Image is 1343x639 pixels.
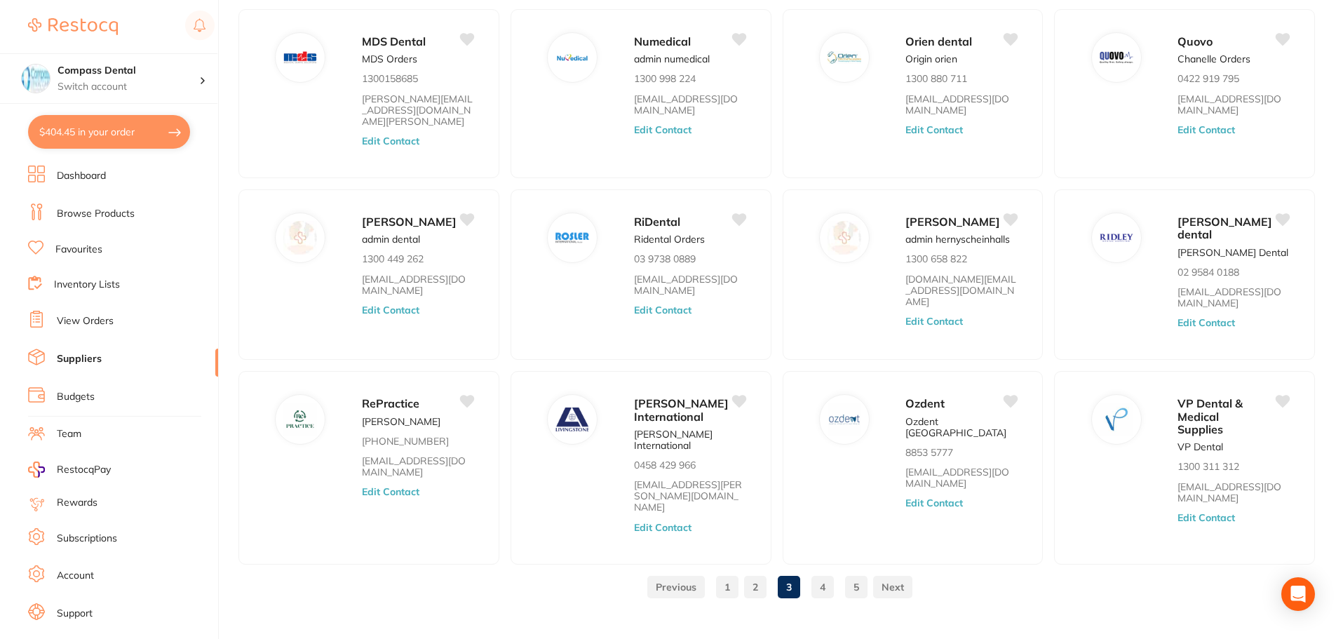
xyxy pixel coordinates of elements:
[22,65,50,93] img: Compass Dental
[905,396,945,410] span: Ozdent
[905,73,967,84] p: 1300 880 711
[905,316,963,327] button: Edit Contact
[716,573,738,601] a: 1
[362,135,419,147] button: Edit Contact
[634,396,729,423] span: [PERSON_NAME] International
[362,93,473,127] a: [PERSON_NAME][EMAIL_ADDRESS][DOMAIN_NAME][PERSON_NAME]
[1177,53,1250,65] p: Chanelle Orders
[1177,317,1235,328] button: Edit Contact
[1177,286,1289,309] a: [EMAIL_ADDRESS][DOMAIN_NAME]
[284,41,318,74] img: MDS Dental
[57,207,135,221] a: Browse Products
[57,532,117,546] a: Subscriptions
[57,463,111,477] span: RestocqPay
[634,34,691,48] span: Numedical
[555,221,589,255] img: RiDental
[1177,512,1235,523] button: Edit Contact
[905,497,963,509] button: Edit Contact
[28,462,45,478] img: RestocqPay
[362,53,417,65] p: MDS Orders
[634,253,696,264] p: 03 9738 0889
[1177,267,1239,278] p: 02 9584 0188
[362,304,419,316] button: Edit Contact
[54,278,120,292] a: Inventory Lists
[362,486,419,497] button: Edit Contact
[634,53,710,65] p: admin numedical
[362,455,473,478] a: [EMAIL_ADDRESS][DOMAIN_NAME]
[57,169,106,183] a: Dashboard
[28,115,190,149] button: $404.45 in your order
[362,274,473,296] a: [EMAIL_ADDRESS][DOMAIN_NAME]
[1177,396,1243,436] span: VP Dental & Medical Supplies
[1100,221,1133,255] img: Ridley dental
[58,80,199,94] p: Switch account
[634,429,745,451] p: [PERSON_NAME] International
[362,234,420,245] p: admin dental
[634,93,745,116] a: [EMAIL_ADDRESS][DOMAIN_NAME]
[58,64,199,78] h4: Compass Dental
[778,573,800,601] a: 3
[28,11,118,43] a: Restocq Logo
[905,416,1017,438] p: Ozdent [GEOGRAPHIC_DATA]
[362,73,418,84] p: 1300158685
[744,573,767,601] a: 2
[905,34,972,48] span: Orien dental
[905,466,1017,489] a: [EMAIL_ADDRESS][DOMAIN_NAME]
[57,496,97,510] a: Rewards
[905,93,1017,116] a: [EMAIL_ADDRESS][DOMAIN_NAME]
[905,274,1017,307] a: [DOMAIN_NAME][EMAIL_ADDRESS][DOMAIN_NAME]
[634,522,691,533] button: Edit Contact
[1177,73,1239,84] p: 0422 919 795
[634,304,691,316] button: Edit Contact
[1177,215,1272,241] span: [PERSON_NAME] dental
[905,215,1000,229] span: [PERSON_NAME]
[362,34,426,48] span: MDS Dental
[905,53,957,65] p: Origin orien
[905,234,1010,245] p: admin hernyscheinhalls
[28,18,118,35] img: Restocq Logo
[55,243,102,257] a: Favourites
[362,416,440,427] p: [PERSON_NAME]
[555,403,589,436] img: Livingstone International
[1100,403,1133,436] img: VP Dental & Medical Supplies
[634,73,696,84] p: 1300 998 224
[634,274,745,296] a: [EMAIL_ADDRESS][DOMAIN_NAME]
[1177,93,1289,116] a: [EMAIL_ADDRESS][DOMAIN_NAME]
[634,459,696,471] p: 0458 429 966
[634,479,745,513] a: [EMAIL_ADDRESS][PERSON_NAME][DOMAIN_NAME]
[362,396,419,410] span: RePractice
[1100,41,1133,74] img: Quovo
[57,569,94,583] a: Account
[1177,124,1235,135] button: Edit Contact
[555,41,589,74] img: Numedical
[57,352,102,366] a: Suppliers
[828,403,861,436] img: Ozdent
[905,253,967,264] p: 1300 658 822
[1177,441,1223,452] p: VP Dental
[362,253,424,264] p: 1300 449 262
[811,573,834,601] a: 4
[828,221,861,255] img: Henry Schein Halas
[284,403,318,436] img: RePractice
[845,573,868,601] a: 5
[1281,577,1315,611] div: Open Intercom Messenger
[57,390,95,404] a: Budgets
[362,215,457,229] span: [PERSON_NAME]
[1177,461,1239,472] p: 1300 311 312
[634,124,691,135] button: Edit Contact
[284,221,318,255] img: Adam Dental
[905,447,953,458] p: 8853 5777
[1177,247,1288,258] p: [PERSON_NAME] Dental
[828,41,861,74] img: Orien dental
[634,234,705,245] p: Ridental Orders
[57,314,114,328] a: View Orders
[634,215,680,229] span: RiDental
[1177,34,1213,48] span: Quovo
[57,607,93,621] a: Support
[57,427,81,441] a: Team
[1177,481,1289,504] a: [EMAIL_ADDRESS][DOMAIN_NAME]
[362,436,449,447] p: [PHONE_NUMBER]
[28,462,111,478] a: RestocqPay
[905,124,963,135] button: Edit Contact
